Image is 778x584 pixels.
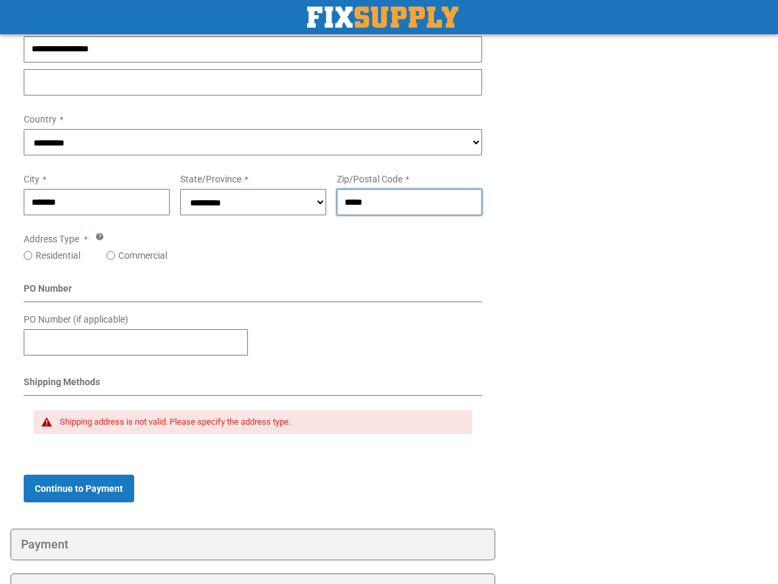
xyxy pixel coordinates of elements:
[307,7,458,28] img: Fix Industrial Supply
[24,314,128,325] span: PO Number (if applicable)
[11,529,495,560] div: Payment
[307,7,458,28] a: store logo
[118,249,167,262] label: Commercial
[24,234,79,244] span: Address Type
[24,114,57,124] span: Country
[36,249,80,262] label: Residential
[24,282,482,302] div: PO Number
[180,174,241,184] span: State/Province
[24,375,482,396] div: Shipping Methods
[24,475,134,502] button: Continue to Payment
[35,483,123,494] span: Continue to Payment
[24,174,39,184] span: City
[337,174,402,184] span: Zip/Postal Code
[60,417,459,427] div: Shipping address is not valid. Please specify the address type.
